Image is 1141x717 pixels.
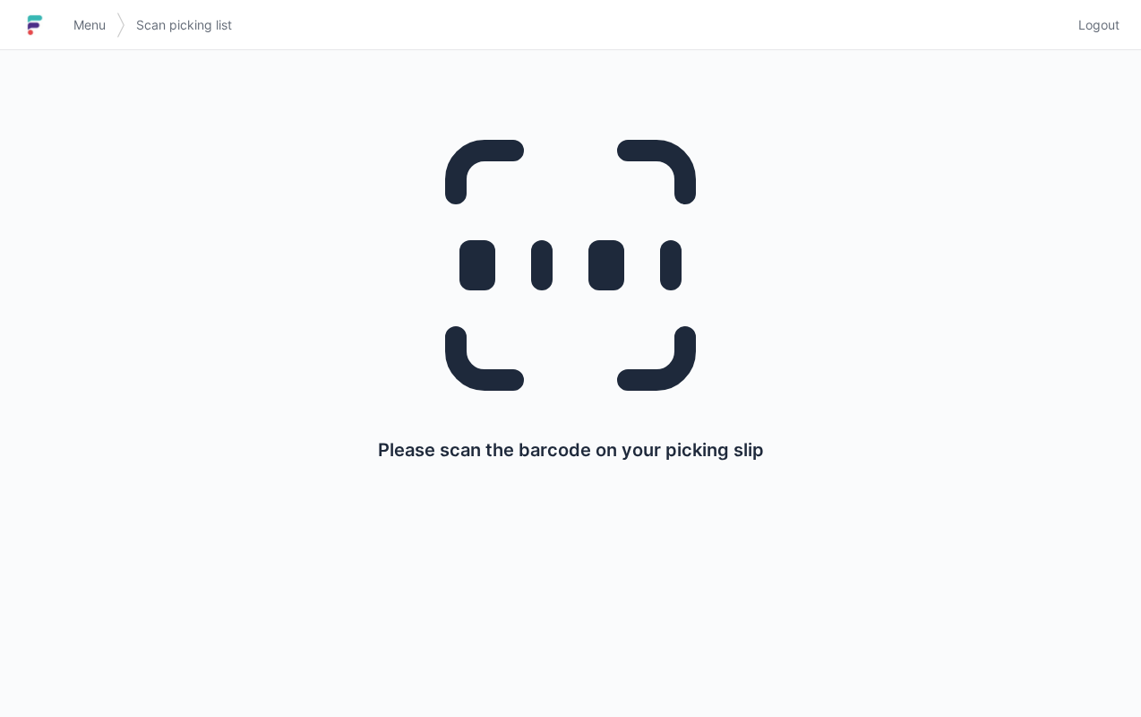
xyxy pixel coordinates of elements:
a: Scan picking list [125,9,243,41]
a: Logout [1068,9,1120,41]
span: Menu [73,16,106,34]
a: Menu [63,9,116,41]
span: Logout [1078,16,1120,34]
img: logo-small.jpg [21,11,48,39]
img: svg> [116,4,125,47]
p: Please scan the barcode on your picking slip [378,437,764,462]
span: Scan picking list [136,16,232,34]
